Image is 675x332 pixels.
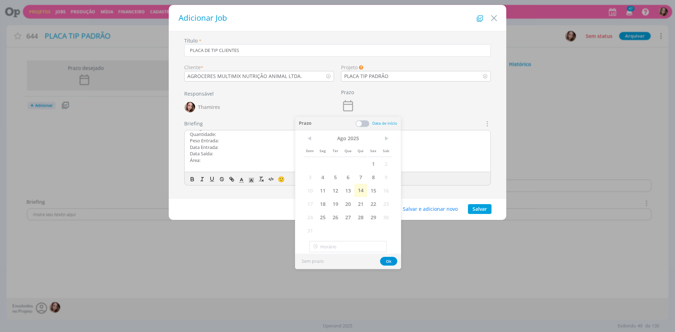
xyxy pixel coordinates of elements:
span: 13 [342,184,354,197]
p: Data Saída: [190,150,485,157]
span: 12 [329,184,342,197]
span: 14 [354,184,367,197]
span: 26 [329,210,342,224]
span: 7 [354,170,367,184]
span: Dom [304,144,316,157]
label: Responsável [184,90,214,97]
span: 15 [367,184,380,197]
span: 29 [367,210,380,224]
span: 3 [304,170,316,184]
h1: Adicionar Job [176,12,499,24]
input: Horário [309,241,387,252]
span: 🙂 [278,175,285,183]
span: 22 [367,197,380,210]
span: Sex [367,144,380,157]
span: 11 [316,184,329,197]
span: 27 [342,210,354,224]
div: AGROCERES MULTIMIX NUTRIÇÃO ANIMAL LTDA. [185,72,303,80]
span: 20 [342,197,354,210]
span: Cor do Texto [237,175,246,183]
span: 25 [316,210,329,224]
span: Qua [342,144,354,157]
span: 2 [380,157,392,170]
div: Projeto [341,64,491,71]
span: 21 [354,197,367,210]
span: Sab [380,144,392,157]
span: 9 [380,170,392,184]
p: Quantidade: [190,131,485,137]
span: Seg [316,144,329,157]
span: 17 [304,197,316,210]
span: 8 [367,170,380,184]
span: 28 [354,210,367,224]
span: 4 [316,170,329,184]
img: T [185,102,195,112]
span: 24 [304,210,316,224]
span: 23 [380,197,392,210]
span: 31 [304,224,316,237]
div: dialog [169,5,506,220]
div: PLACA TIP PADRÃO [344,72,390,80]
p: Peso Entrada: [190,137,485,144]
span: Data de início [372,121,397,126]
span: 1 [367,157,380,170]
span: Cor de Fundo [246,175,256,183]
span: Thamires [198,105,220,110]
button: 🙂 [276,175,286,183]
div: PLACA TIP PADRÃO [341,72,390,80]
div: AGROCERES MULTIMIX NUTRIÇÃO ANIMAL LTDA. [187,72,303,80]
button: TThamires [184,100,220,114]
div: Cliente [184,64,334,71]
span: 19 [329,197,342,210]
span: > [380,133,392,144]
span: Ter [329,144,342,157]
label: Briefing [184,120,203,127]
span: Prazo [299,120,311,127]
button: Ok [380,257,397,266]
button: Salvar e adicionar novo [398,204,462,214]
label: Título [184,37,198,44]
span: 6 [342,170,354,184]
span: 18 [316,197,329,210]
span: < [304,133,316,144]
label: Prazo [341,89,354,96]
span: Qui [354,144,367,157]
span: 16 [380,184,392,197]
span: 30 [380,210,392,224]
p: Data Entrada: [190,144,485,150]
span: 5 [329,170,342,184]
span: 10 [304,184,316,197]
span: Ago 2025 [316,133,380,144]
button: Salvar [468,204,491,214]
p: Área: [190,157,485,163]
button: Close [489,9,499,24]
